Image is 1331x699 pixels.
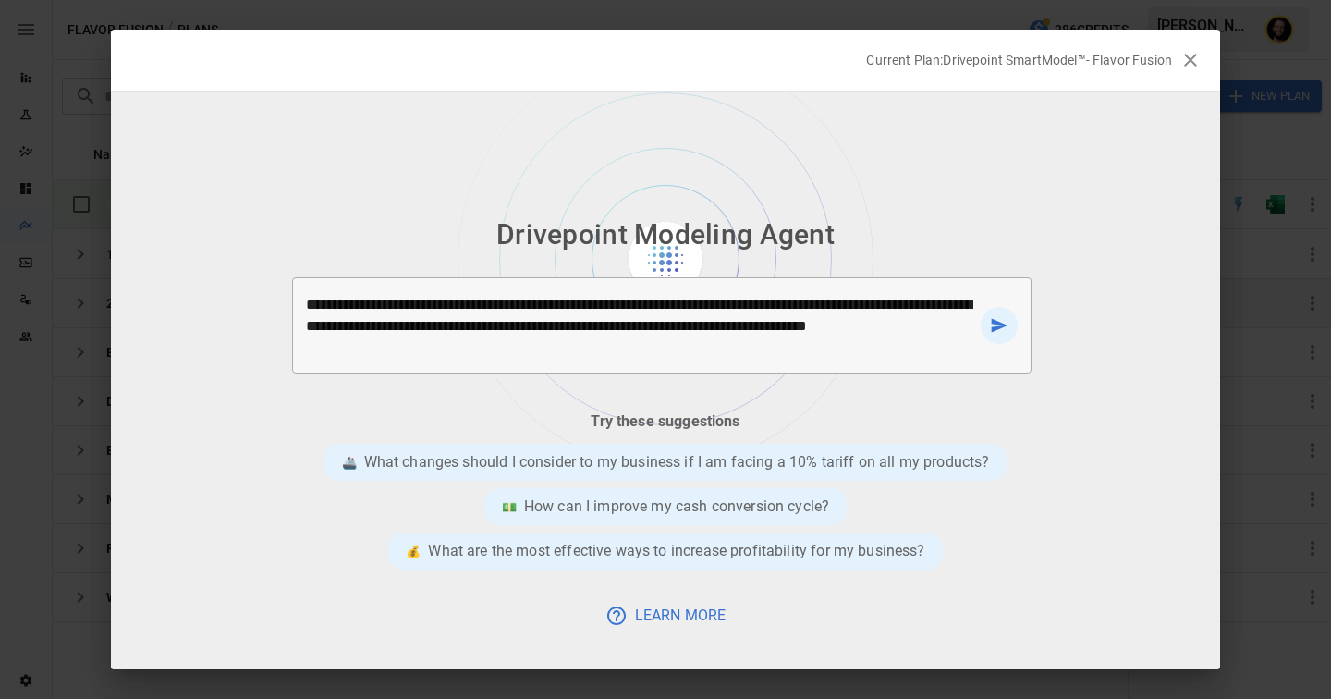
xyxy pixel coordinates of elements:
p: How can I improve my cash conversion cycle? [524,496,829,518]
p: Try these suggestions [591,411,739,433]
img: Background [458,92,873,467]
p: Drivepoint Modeling Agent [496,214,835,255]
div: 🚢 [342,451,357,473]
p: What are the most effective ways to increase profitability for my business? [428,540,924,562]
button: send message [981,307,1018,344]
button: Learn More [592,599,739,632]
p: Learn More [635,605,727,627]
div: 💰What are the most effective ways to increase profitability for my business? [388,533,942,570]
div: 💵 [502,496,517,518]
div: 💰 [406,540,421,562]
p: What changes should I consider to my business if I am facing a 10% tariff on all my products? [364,451,990,473]
div: 🚢What changes should I consider to my business if I am facing a 10% tariff on all my products? [324,444,1007,481]
div: 💵How can I improve my cash conversion cycle? [484,488,847,525]
p: Current Plan: Drivepoint SmartModel™- Flavor Fusion [866,51,1172,69]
